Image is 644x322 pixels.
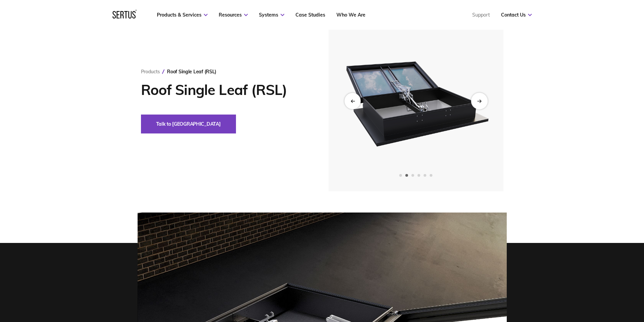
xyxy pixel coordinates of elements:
[418,174,420,177] span: Go to slide 4
[411,174,414,177] span: Go to slide 3
[430,174,432,177] span: Go to slide 6
[259,12,284,18] a: Systems
[501,12,532,18] a: Contact Us
[141,69,160,75] a: Products
[399,174,402,177] span: Go to slide 1
[424,174,426,177] span: Go to slide 5
[219,12,248,18] a: Resources
[344,93,361,109] div: Previous slide
[522,244,644,322] iframe: Chat Widget
[157,12,208,18] a: Products & Services
[472,12,490,18] a: Support
[471,93,487,109] div: Next slide
[141,81,308,98] h1: Roof Single Leaf (RSL)
[295,12,325,18] a: Case Studies
[336,12,365,18] a: Who We Are
[141,115,236,133] button: Talk to [GEOGRAPHIC_DATA]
